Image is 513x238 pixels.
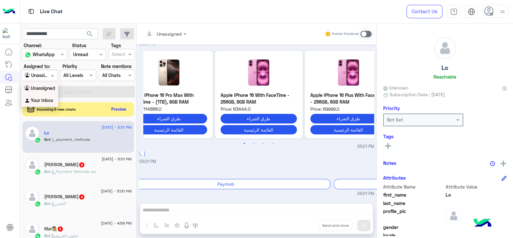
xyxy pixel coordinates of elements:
img: Apple-IPhone-16-Plus-With-FaceTime-256GB-8GB-RAM_Apple_22117_1.jpeg [310,56,387,89]
button: القائمة الرئيسية [131,125,207,134]
a: Contact Us [407,5,442,18]
span: Unknown [383,84,408,91]
h5: Lo [44,130,49,136]
span: Attribute Value [446,183,507,190]
h6: Tags [383,133,507,139]
span: 6 [58,226,63,232]
img: add [500,161,506,166]
button: القائمة الرئيسية [310,125,387,134]
img: INBOX.AGENTFILTER.UNASSIGNED [24,85,31,92]
span: Price: 69999.0 [310,106,387,112]
img: notes [490,161,495,166]
h6: Priority [383,105,400,111]
span: null [446,224,507,231]
label: Channel: [24,42,42,49]
span: : payment_methods [50,137,90,142]
span: 05:01 PM [357,191,374,197]
span: 4 [79,194,84,200]
img: defaultAdmin.png [25,126,39,140]
button: طرق الشراء [221,114,297,123]
label: Status [72,42,86,49]
label: Assigned to: [24,63,50,70]
img: defaultAdmin.png [434,37,456,59]
div: Select [111,51,125,59]
img: Apple-IPhone-16-Pro-Max-With-FaceTime-1TB-8GB-RAM_Apple_21951_1.jpeg [131,56,207,89]
button: 4 of 2 [270,140,276,147]
span: 9 [79,162,84,167]
img: defaultAdmin.png [25,190,39,204]
img: tab [450,8,458,15]
a: tab [447,5,460,18]
label: Tags [111,42,121,49]
span: Bot [44,201,50,206]
span: Incoming 6 new chats [37,106,76,112]
img: WhatsApp [35,169,41,175]
img: hulul-logo.png [471,212,494,235]
img: INBOX.AGENTFILTER.YOURINBOX [24,98,31,104]
h5: Mai👩‍🎨 [44,226,63,232]
button: Send and close [319,220,352,231]
span: 05:01 PM [139,159,156,164]
span: 05:01 PM [357,144,374,150]
span: Bot [44,169,50,174]
img: defaultAdmin.png [446,208,462,224]
span: search [86,30,94,38]
span: last_name [383,200,444,207]
h5: mohamed azzam [44,162,85,167]
button: طرق الشراء [131,114,207,123]
button: 1 of 2 [241,140,248,147]
img: profile [499,8,507,16]
span: gender [383,224,444,231]
img: tab [468,8,475,15]
h6: Reachable [433,74,456,80]
h6: Notes [383,160,396,166]
span: [DATE] - 5:01 PM [102,156,131,162]
span: : Payment Methods api [50,169,96,174]
button: 3 of 2 [260,140,267,147]
ng-dropdown-panel: Options list [21,82,58,107]
img: Apple-IPhone-16-With-FaceTime-256GB-8GB-RAM_Apple_22118_1.jpeg [221,56,297,89]
span: Price: 63444.0 [221,106,297,112]
span: profile_pic [383,208,444,223]
img: 1403182699927242 [3,28,14,39]
img: Logo [3,5,15,18]
img: defaultAdmin.png [25,158,39,172]
b: Unassigned [31,85,55,91]
label: Priority [63,63,77,70]
span: first_name [383,191,444,198]
button: search [82,28,98,42]
button: طرق الشراء [310,114,387,123]
span: Lo [446,191,507,198]
h5: Ahmed Mohamed [44,194,85,200]
span: Bot [44,233,50,238]
button: القائمة الرئيسية [221,125,297,134]
h5: Lo [442,64,448,72]
span: : عناوين الفروع [50,233,79,238]
p: Apple IPhone 16 With FaceTime - 256GB, 8GB RAM [221,92,297,106]
p: Live Chat [40,7,63,16]
p: Apple IPhone 16 Plus With FaceTime - 256GB, 8GB RAM [310,92,387,106]
div: Paymob [122,179,331,189]
img: tab [27,7,35,15]
h6: Attributes [383,175,406,181]
span: [DATE] - 5:00 PM [101,188,131,194]
p: Apple IPhone 16 Pro Max With FaceTime - (1TB), 8GB RAM [131,92,207,106]
button: 2 of 2 [251,140,257,147]
span: [DATE] - 4:59 PM [101,220,131,226]
span: Price: 114888.0 [131,106,207,112]
span: : الحجز [50,201,66,206]
span: [DATE] - 5:01 PM [102,124,131,130]
button: Preview [109,105,129,114]
span: Attribute Name [383,183,444,190]
small: Human Handover [332,31,359,37]
img: WhatsApp [35,137,41,143]
button: Apply Filters [21,86,135,98]
img: WhatsApp [35,201,41,207]
b: Your Inbox [31,98,53,103]
label: Note mentions [101,63,131,70]
span: Bot [44,137,50,142]
img: defaultAdmin.png [25,222,39,236]
span: Subscription Date : [DATE] [390,91,445,98]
